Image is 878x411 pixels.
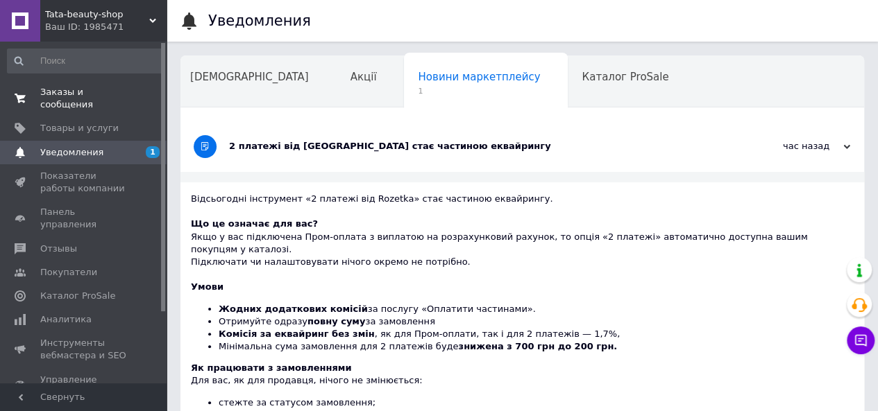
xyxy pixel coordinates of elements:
[582,71,668,83] span: Каталог ProSale
[418,86,540,96] span: 1
[7,49,164,73] input: Поиск
[219,328,854,340] li: , як для Пром-оплати, так і для 2 платежів — 1,7%,
[40,86,128,111] span: Заказы и сообщения
[191,193,854,218] div: Відсьогодні інструмент «2 платежі від Rozetka» стає частиною еквайрингу.
[458,341,617,351] b: знижена з 700 грн до 200 грн.
[40,122,119,134] span: Товары и услуги
[191,218,318,229] b: Що це означає для вас?
[45,21,167,33] div: Ваш ID: 1985471
[40,313,92,326] span: Аналитика
[40,374,128,399] span: Управление сайтом
[191,362,351,373] b: Як працювати з замовленнями
[40,146,103,159] span: Уведомления
[711,140,850,152] div: час назад
[229,140,711,152] div: 2 платежі від [GEOGRAPHIC_DATA] стає частиною еквайрингу
[418,71,540,83] span: Новини маркетплейсу
[45,8,149,21] span: Tata-beauty-shop
[191,281,223,292] b: Умови
[40,243,77,255] span: Отзывы
[219,304,368,314] b: Жодних додаткових комісій
[847,326,875,354] button: Чат с покупателем
[190,71,309,83] span: [DEMOGRAPHIC_DATA]
[219,303,854,315] li: за послугу «Оплатити частинами».
[40,206,128,231] span: Панель управления
[307,316,365,326] b: повну суму
[219,315,854,328] li: Отримуйте одразу за замовлення
[40,170,128,195] span: Показатели работы компании
[219,340,854,353] li: Мінімальна сума замовлення для 2 платежів буде
[351,71,377,83] span: Акції
[219,329,375,339] b: Комісія за еквайринг без змін
[40,266,97,279] span: Покупатели
[219,396,854,409] li: стежте за статусом замовлення;
[146,146,160,158] span: 1
[40,337,128,362] span: Инструменты вебмастера и SEO
[208,12,311,29] h1: Уведомления
[40,290,115,302] span: Каталог ProSale
[191,218,854,268] div: Якщо у вас підключена Пром-оплата з виплатою на розрахунковий рахунок, то опція «2 платежі» автом...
